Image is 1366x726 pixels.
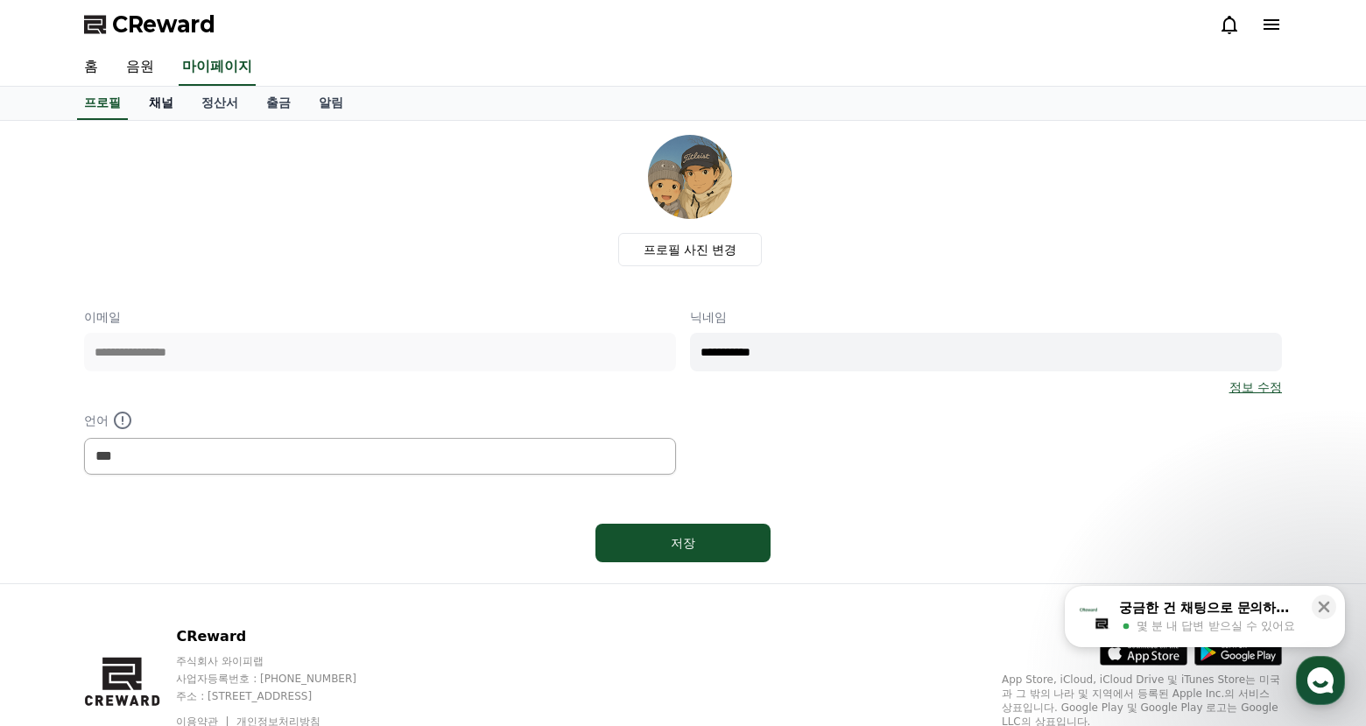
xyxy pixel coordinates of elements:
p: 주소 : [STREET_ADDRESS] [176,689,390,703]
a: 홈 [70,49,112,86]
a: 음원 [112,49,168,86]
a: 알림 [305,87,357,120]
span: 대화 [160,582,181,596]
label: 프로필 사진 변경 [618,233,763,266]
a: 설정 [226,555,336,599]
p: 주식회사 와이피랩 [176,654,390,668]
div: 저장 [630,534,736,552]
a: 프로필 [77,87,128,120]
p: 닉네임 [690,308,1282,326]
p: 언어 [84,410,676,431]
span: 홈 [55,582,66,596]
a: 채널 [135,87,187,120]
p: CReward [176,626,390,647]
a: 마이페이지 [179,49,256,86]
span: 설정 [271,582,292,596]
a: 정보 수정 [1229,378,1282,396]
button: 저장 [595,524,771,562]
img: profile_image [648,135,732,219]
span: CReward [112,11,215,39]
a: CReward [84,11,215,39]
p: 사업자등록번호 : [PHONE_NUMBER] [176,672,390,686]
a: 출금 [252,87,305,120]
a: 홈 [5,555,116,599]
a: 대화 [116,555,226,599]
a: 정산서 [187,87,252,120]
p: 이메일 [84,308,676,326]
